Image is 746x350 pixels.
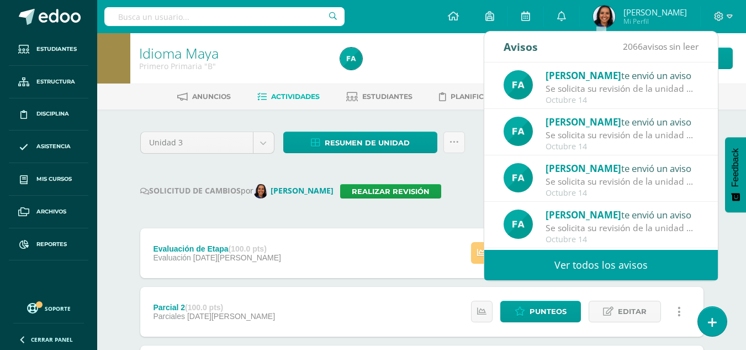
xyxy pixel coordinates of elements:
[530,301,567,322] span: Punteos
[9,228,88,261] a: Reportes
[546,207,699,222] div: te envió un aviso
[177,88,231,106] a: Anuncios
[187,312,275,321] span: [DATE][PERSON_NAME]
[340,48,362,70] img: e1f9fcb86e501a77084eaf764c4d03b8.png
[153,303,275,312] div: Parcial 2
[484,250,718,280] a: Ver todos los avisos
[546,208,621,221] span: [PERSON_NAME]
[623,7,687,18] span: [PERSON_NAME]
[546,96,699,105] div: Octubre 14
[546,68,699,82] div: te envió un aviso
[546,235,699,244] div: Octubre 14
[546,116,621,128] span: [PERSON_NAME]
[504,70,533,100] img: dde42a06d780895f7c20ead0fa20a360.png
[153,244,281,253] div: Evaluación de Etapa
[9,33,88,66] a: Estudiantes
[36,142,71,151] span: Asistencia
[192,92,231,101] span: Anuncios
[36,207,66,216] span: Archivos
[623,17,687,26] span: Mi Perfil
[153,253,191,262] span: Evaluación
[731,148,740,187] span: Feedback
[546,189,699,198] div: Octubre 14
[36,240,67,249] span: Reportes
[9,98,88,131] a: Disciplina
[36,109,69,118] span: Disciplina
[271,92,320,101] span: Actividades
[9,196,88,228] a: Archivos
[253,184,268,198] img: d7d113bb2cd452e243f644cdf8d63898.png
[546,82,699,95] div: Se solicita su revisión de la unidad Unidad 3 para el curso Ciencias Sociales Primero Primaria 'B...
[139,44,219,62] a: Idioma Maya
[140,184,703,198] div: por
[362,92,412,101] span: Estudiantes
[546,129,699,142] div: Se solicita su revisión de la unidad Unidad 3 para el curso Ciencias Sociales Primero Primaria 'B...
[104,7,345,26] input: Busca un usuario...
[504,32,538,62] div: Avisos
[139,61,327,71] div: Primero Primaria 'B'
[593,6,615,28] img: 3b703350f2497ad9bfe111adebf37143.png
[325,133,410,153] span: Resumen de unidad
[451,92,507,101] span: Planificación
[725,137,746,212] button: Feedback - Mostrar encuesta
[185,303,223,312] strong: (100.0 pts)
[149,132,245,153] span: Unidad 3
[504,117,533,146] img: dde42a06d780895f7c20ead0fa20a360.png
[504,163,533,192] img: dde42a06d780895f7c20ead0fa20a360.png
[546,114,699,129] div: te envió un aviso
[346,88,412,106] a: Estudiantes
[36,77,75,86] span: Estructura
[141,132,274,153] a: Unidad 3
[546,142,699,152] div: Octubre 14
[9,66,88,98] a: Estructura
[504,210,533,239] img: dde42a06d780895f7c20ead0fa20a360.png
[9,130,88,163] a: Asistencia
[257,88,320,106] a: Actividades
[253,185,340,196] a: [PERSON_NAME]
[139,45,327,61] h1: Idioma Maya
[618,301,647,322] span: Editar
[623,40,699,53] span: avisos sin leer
[271,185,334,196] strong: [PERSON_NAME]
[283,132,437,153] a: Resumen de unidad
[140,185,241,196] strong: SOLICITUD DE CAMBIOS
[546,69,621,82] span: [PERSON_NAME]
[9,163,88,196] a: Mis cursos
[36,175,72,184] span: Mis cursos
[153,312,185,321] span: Parciales
[546,162,621,175] span: [PERSON_NAME]
[546,161,699,175] div: te envió un aviso
[13,300,84,315] a: Soporte
[36,45,77,54] span: Estudiantes
[439,88,507,106] a: Planificación
[45,305,71,312] span: Soporte
[340,184,441,198] a: Realizar revisión
[31,336,73,343] span: Cerrar panel
[500,301,581,322] a: Punteos
[546,175,699,188] div: Se solicita su revisión de la unidad Unidad 3 para el curso Matemáticas Primero Primaria 'B': htt...
[193,253,281,262] span: [DATE][PERSON_NAME]
[229,244,267,253] strong: (100.0 pts)
[546,222,699,234] div: Se solicita su revisión de la unidad Unidad 3 para el curso Idioma Maya Primero Primaria 'B': htt...
[623,40,643,53] span: 2066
